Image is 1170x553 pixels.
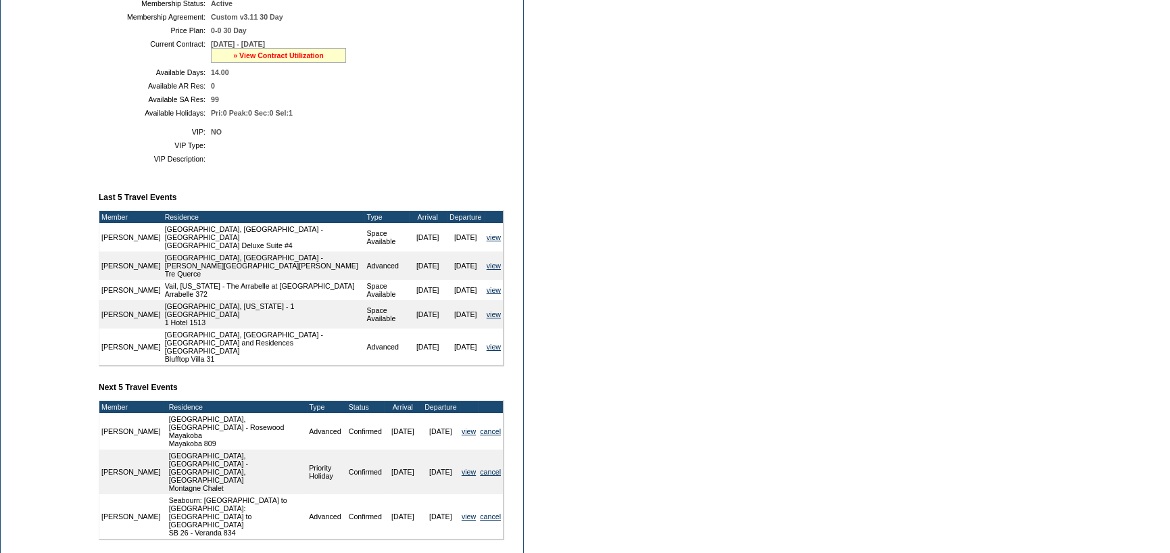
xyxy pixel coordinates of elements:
[104,128,205,136] td: VIP:
[104,40,205,63] td: Current Contract:
[447,280,485,300] td: [DATE]
[104,13,205,21] td: Membership Agreement:
[409,300,447,329] td: [DATE]
[447,251,485,280] td: [DATE]
[422,494,460,539] td: [DATE]
[104,68,205,76] td: Available Days:
[104,26,205,34] td: Price Plan:
[211,13,283,21] span: Custom v3.11 30 Day
[384,494,422,539] td: [DATE]
[104,141,205,149] td: VIP Type:
[99,401,163,413] td: Member
[307,401,346,413] td: Type
[167,450,308,494] td: [GEOGRAPHIC_DATA], [GEOGRAPHIC_DATA] - [GEOGRAPHIC_DATA], [GEOGRAPHIC_DATA] Montagne Chalet
[384,413,422,450] td: [DATE]
[480,512,501,521] a: cancel
[364,211,408,223] td: Type
[211,95,219,103] span: 99
[211,68,229,76] span: 14.00
[409,280,447,300] td: [DATE]
[163,280,365,300] td: Vail, [US_STATE] - The Arrabelle at [GEOGRAPHIC_DATA] Arrabelle 372
[409,329,447,365] td: [DATE]
[347,401,384,413] td: Status
[167,494,308,539] td: Seabourn: [GEOGRAPHIC_DATA] to [GEOGRAPHIC_DATA]: [GEOGRAPHIC_DATA] to [GEOGRAPHIC_DATA] SB 26 - ...
[99,450,163,494] td: [PERSON_NAME]
[447,211,485,223] td: Departure
[104,95,205,103] td: Available SA Res:
[211,82,215,90] span: 0
[163,211,365,223] td: Residence
[163,251,365,280] td: [GEOGRAPHIC_DATA], [GEOGRAPHIC_DATA] - [PERSON_NAME][GEOGRAPHIC_DATA][PERSON_NAME] Tre Querce
[99,211,163,223] td: Member
[347,494,384,539] td: Confirmed
[364,280,408,300] td: Space Available
[99,494,163,539] td: [PERSON_NAME]
[422,450,460,494] td: [DATE]
[167,401,308,413] td: Residence
[104,82,205,90] td: Available AR Res:
[99,329,163,365] td: [PERSON_NAME]
[480,468,501,476] a: cancel
[211,40,265,48] span: [DATE] - [DATE]
[384,450,422,494] td: [DATE]
[384,401,422,413] td: Arrival
[480,427,501,435] a: cancel
[447,300,485,329] td: [DATE]
[487,310,501,318] a: view
[364,329,408,365] td: Advanced
[409,251,447,280] td: [DATE]
[347,413,384,450] td: Confirmed
[99,300,163,329] td: [PERSON_NAME]
[211,109,293,117] span: Pri:0 Peak:0 Sec:0 Sel:1
[422,413,460,450] td: [DATE]
[104,109,205,117] td: Available Holidays:
[233,51,324,59] a: » View Contract Utilization
[104,155,205,163] td: VIP Description:
[462,512,476,521] a: view
[447,329,485,365] td: [DATE]
[447,223,485,251] td: [DATE]
[462,468,476,476] a: view
[307,494,346,539] td: Advanced
[163,223,365,251] td: [GEOGRAPHIC_DATA], [GEOGRAPHIC_DATA] - [GEOGRAPHIC_DATA] [GEOGRAPHIC_DATA] Deluxe Suite #4
[211,128,222,136] span: NO
[409,211,447,223] td: Arrival
[487,286,501,294] a: view
[99,251,163,280] td: [PERSON_NAME]
[347,450,384,494] td: Confirmed
[163,329,365,365] td: [GEOGRAPHIC_DATA], [GEOGRAPHIC_DATA] - [GEOGRAPHIC_DATA] and Residences [GEOGRAPHIC_DATA] Bluffto...
[99,413,163,450] td: [PERSON_NAME]
[307,413,346,450] td: Advanced
[487,262,501,270] a: view
[99,383,178,392] b: Next 5 Travel Events
[364,300,408,329] td: Space Available
[364,251,408,280] td: Advanced
[422,401,460,413] td: Departure
[99,223,163,251] td: [PERSON_NAME]
[462,427,476,435] a: view
[487,233,501,241] a: view
[487,343,501,351] a: view
[211,26,247,34] span: 0-0 30 Day
[307,450,346,494] td: Priority Holiday
[99,280,163,300] td: [PERSON_NAME]
[409,223,447,251] td: [DATE]
[99,193,176,202] b: Last 5 Travel Events
[163,300,365,329] td: [GEOGRAPHIC_DATA], [US_STATE] - 1 [GEOGRAPHIC_DATA] 1 Hotel 1513
[364,223,408,251] td: Space Available
[167,413,308,450] td: [GEOGRAPHIC_DATA], [GEOGRAPHIC_DATA] - Rosewood Mayakoba Mayakoba 809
